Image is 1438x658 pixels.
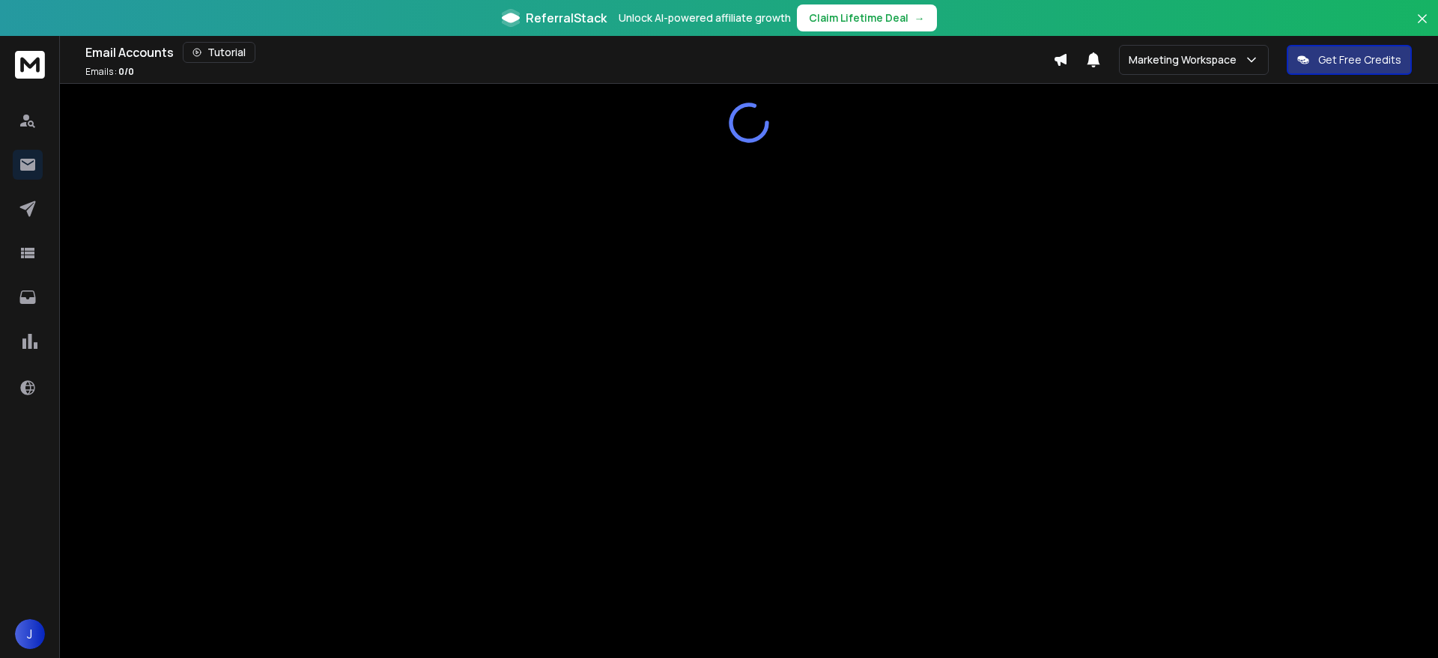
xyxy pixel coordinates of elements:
button: J [15,619,45,649]
span: → [914,10,925,25]
button: Get Free Credits [1287,45,1412,75]
p: Unlock AI-powered affiliate growth [619,10,791,25]
p: Get Free Credits [1318,52,1401,67]
p: Emails : [85,66,134,78]
span: 0 / 0 [118,65,134,78]
button: Claim Lifetime Deal→ [797,4,937,31]
button: Tutorial [183,42,255,63]
span: ReferralStack [526,9,607,27]
div: Email Accounts [85,42,1053,63]
p: Marketing Workspace [1129,52,1243,67]
button: Close banner [1413,9,1432,45]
